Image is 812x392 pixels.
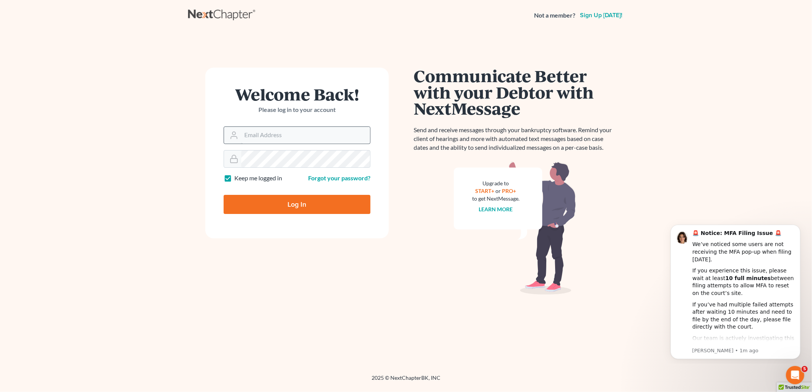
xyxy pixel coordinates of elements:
div: 2025 © NextChapterBK, INC [188,374,624,388]
span: or [496,188,501,194]
input: Log In [224,195,370,214]
div: to get NextMessage. [472,195,520,202]
label: Keep me logged in [234,174,282,183]
h1: Communicate Better with your Debtor with NextMessage [414,68,616,117]
a: PRO+ [502,188,516,194]
strong: Not a member? [534,11,575,20]
iframe: Intercom notifications message [659,218,812,364]
a: Sign up [DATE]! [578,12,624,18]
a: START+ [476,188,495,194]
a: Forgot your password? [308,174,370,181]
h1: Welcome Back! [224,86,370,102]
img: nextmessage_bg-59042aed3d76b12b5cd301f8e5b87938c9018125f34e5fa2b7a6b67550977c72.svg [454,161,576,295]
p: Send and receive messages through your bankruptcy software. Remind your client of hearings and mo... [414,126,616,152]
span: 5 [802,366,808,372]
div: Upgrade to [472,180,520,187]
input: Email Address [241,127,370,144]
p: Please log in to your account [224,105,370,114]
iframe: Intercom live chat [786,366,804,384]
a: Learn more [479,206,513,212]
